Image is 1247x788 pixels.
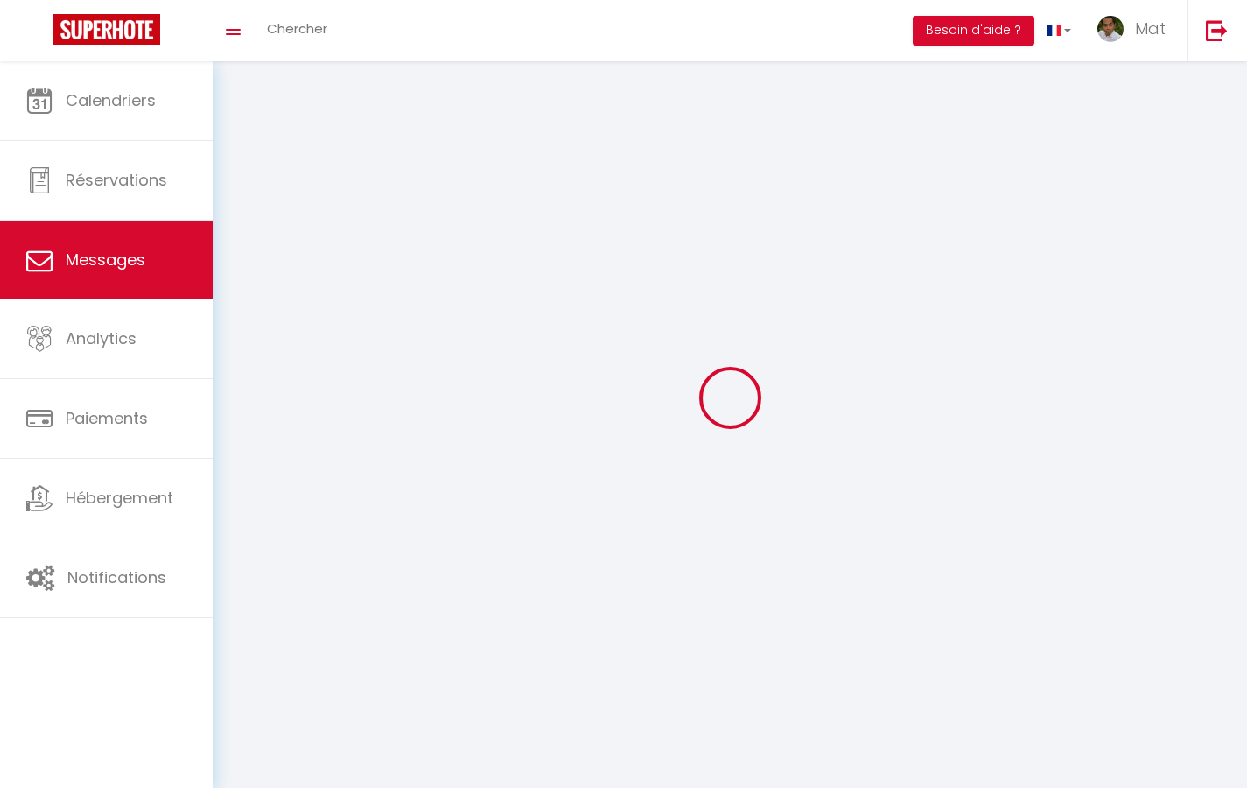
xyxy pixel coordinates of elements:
span: Notifications [67,566,166,588]
img: Super Booking [53,14,160,45]
span: Mat [1135,18,1166,39]
span: Réservations [66,169,167,191]
span: Messages [66,249,145,271]
span: Calendriers [66,89,156,111]
button: Ouvrir le widget de chat LiveChat [14,7,67,60]
span: Hébergement [66,487,173,509]
img: ... [1097,16,1124,42]
span: Chercher [267,19,327,38]
span: Analytics [66,327,137,349]
img: logout [1206,19,1228,41]
span: Paiements [66,407,148,429]
button: Besoin d'aide ? [913,16,1034,46]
